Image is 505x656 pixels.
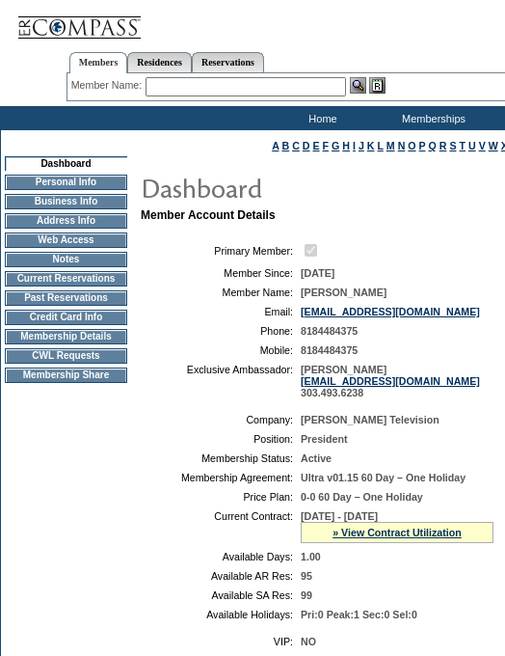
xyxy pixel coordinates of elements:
[5,329,127,344] td: Membership Details
[148,472,293,483] td: Membership Agreement:
[148,287,293,298] td: Member Name:
[377,140,383,151] a: L
[5,175,127,190] td: Personal Info
[5,348,127,364] td: CWL Requests
[148,241,293,260] td: Primary Member:
[398,140,406,151] a: N
[301,287,386,298] span: [PERSON_NAME]
[5,368,127,383] td: Membership Share
[332,527,462,538] a: » View Contract Utilization
[301,414,439,425] span: [PERSON_NAME] Television
[192,52,264,72] a: Reservations
[301,364,480,398] span: [PERSON_NAME] 303.493.6238
[5,156,127,171] td: Dashboard
[5,271,127,287] td: Current Reservations
[148,609,293,620] td: Available Holidays:
[323,140,330,151] a: F
[148,636,293,647] td: VIP:
[148,364,293,398] td: Exclusive Ambassador:
[301,344,358,356] span: 8184484375
[272,140,279,151] a: A
[301,510,378,522] span: [DATE] - [DATE]
[419,140,426,151] a: P
[69,52,128,73] a: Members
[342,140,350,151] a: H
[367,140,375,151] a: K
[301,589,312,601] span: 99
[292,140,300,151] a: C
[5,252,127,267] td: Notes
[148,306,293,317] td: Email:
[5,310,127,325] td: Credit Card Info
[301,375,480,387] a: [EMAIL_ADDRESS][DOMAIN_NAME]
[303,140,310,151] a: D
[148,551,293,562] td: Available Days:
[301,609,417,620] span: Pri:0 Peak:1 Sec:0 Sel:0
[148,570,293,582] td: Available AR Res:
[127,52,192,72] a: Residences
[468,140,476,151] a: U
[265,106,376,130] td: Home
[479,140,486,151] a: V
[449,140,456,151] a: S
[148,325,293,337] td: Phone:
[301,491,423,503] span: 0-0 60 Day – One Holiday
[428,140,436,151] a: Q
[148,414,293,425] td: Company:
[281,140,289,151] a: B
[301,636,316,647] span: NO
[369,77,385,94] img: Reservations
[148,267,293,279] td: Member Since:
[148,589,293,601] td: Available SA Res:
[301,472,465,483] span: Ultra v01.15 60 Day – One Holiday
[301,325,358,337] span: 8184484375
[332,140,339,151] a: G
[5,290,127,306] td: Past Reservations
[5,232,127,248] td: Web Access
[141,208,276,222] b: Member Account Details
[312,140,319,151] a: E
[408,140,415,151] a: O
[148,491,293,503] td: Price Plan:
[353,140,356,151] a: I
[359,140,364,151] a: J
[301,452,332,464] span: Active
[376,106,487,130] td: Memberships
[301,306,480,317] a: [EMAIL_ADDRESS][DOMAIN_NAME]
[439,140,447,151] a: R
[5,213,127,229] td: Address Info
[301,570,312,582] span: 95
[301,267,334,279] span: [DATE]
[386,140,395,151] a: M
[148,510,293,543] td: Current Contract:
[148,452,293,464] td: Membership Status:
[148,344,293,356] td: Mobile:
[301,433,348,445] span: President
[5,194,127,209] td: Business Info
[301,551,321,562] span: 1.00
[71,77,146,94] div: Member Name:
[489,140,498,151] a: W
[459,140,465,151] a: T
[148,433,293,445] td: Position:
[350,77,366,94] img: View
